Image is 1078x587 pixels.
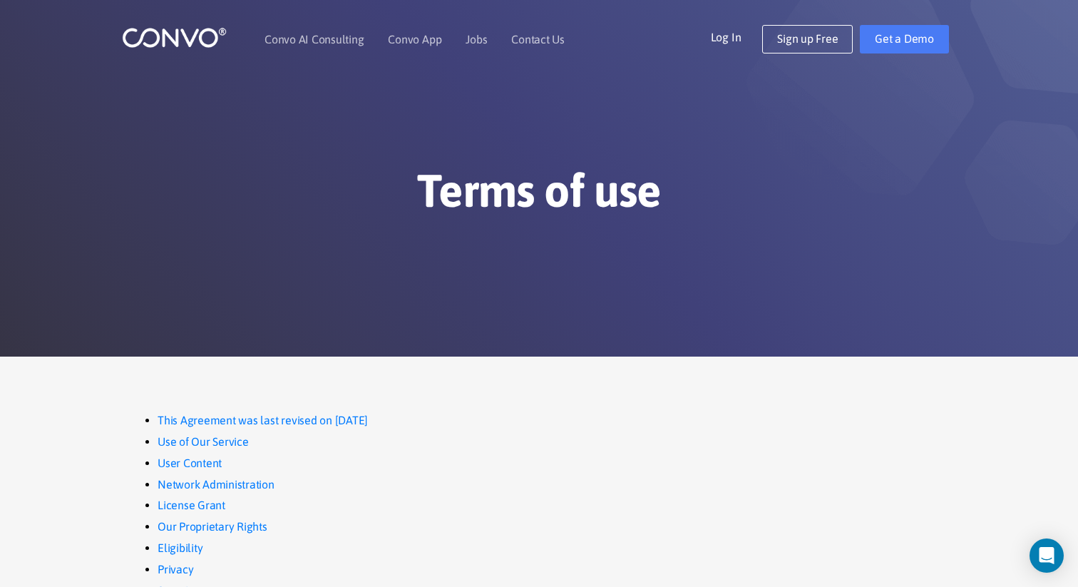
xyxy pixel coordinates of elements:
[860,25,949,53] a: Get a Demo
[1030,538,1064,573] div: Open Intercom Messenger
[762,25,853,53] a: Sign up Free
[158,538,202,559] a: Eligibility
[158,495,225,516] a: License Grant
[143,163,935,229] h1: Terms of use
[511,34,565,45] a: Contact Us
[158,410,368,432] a: This Agreement was last revised on [DATE]
[158,432,249,453] a: Use of Our Service
[158,559,193,581] a: Privacy
[158,453,222,474] a: User Content
[158,516,267,538] a: Our Proprietary Rights
[265,34,364,45] a: Convo AI Consulting
[388,34,441,45] a: Convo App
[122,26,227,49] img: logo_1.png
[158,474,274,496] a: Network Administration
[466,34,487,45] a: Jobs
[711,25,763,48] a: Log In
